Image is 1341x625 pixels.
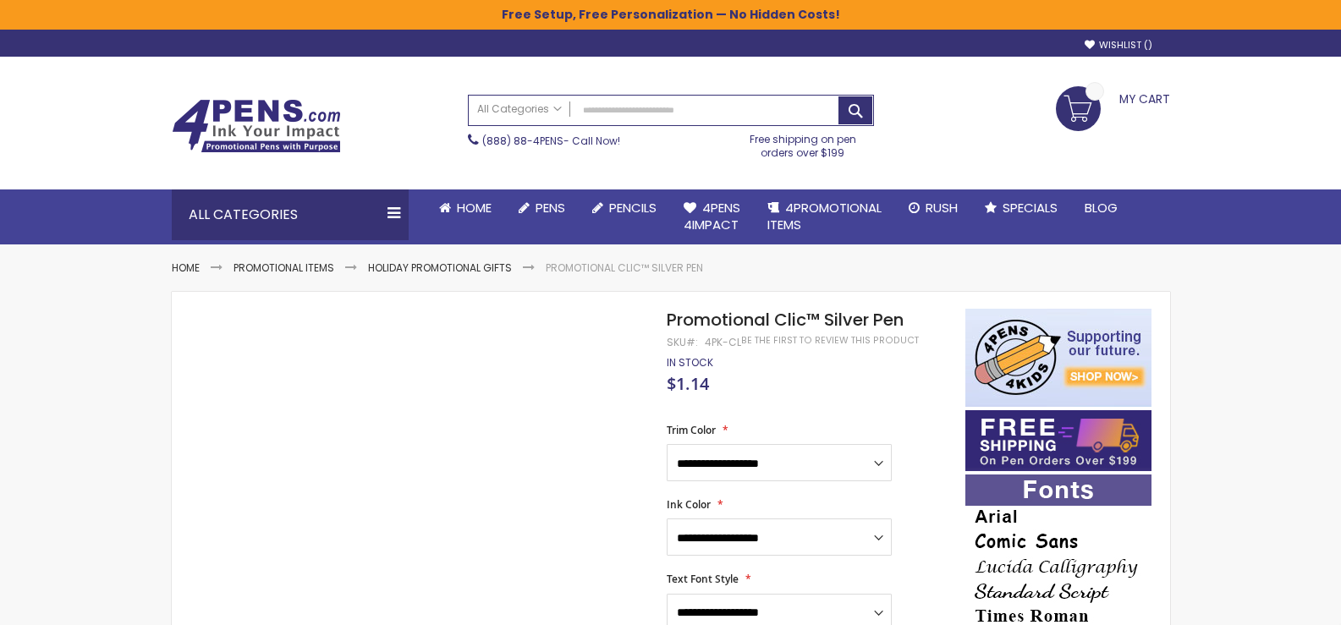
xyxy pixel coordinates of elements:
span: Text Font Style [667,572,739,586]
span: - Call Now! [482,134,620,148]
a: Wishlist [1085,39,1152,52]
img: 4pens 4 kids [965,309,1151,407]
span: Pencils [609,199,657,217]
a: Holiday Promotional Gifts [368,260,512,275]
li: Promotional Clic™ Silver Pen [546,261,703,275]
a: Rush [895,189,971,227]
span: 4PROMOTIONAL ITEMS [767,199,882,233]
span: In stock [667,355,713,370]
div: Availability [667,356,713,370]
span: Rush [926,199,958,217]
a: Promotional Items [234,260,334,275]
a: Specials [971,189,1071,227]
div: All Categories [172,189,409,240]
span: 4Pens 4impact [684,199,740,233]
span: Home [457,199,492,217]
span: Blog [1085,199,1118,217]
a: All Categories [469,96,570,123]
a: 4PROMOTIONALITEMS [754,189,895,244]
span: $1.14 [667,372,709,395]
div: 4PK-CL [705,336,741,349]
img: Free shipping on orders over $199 [965,410,1151,471]
span: Pens [536,199,565,217]
strong: SKU [667,335,698,349]
span: Trim Color [667,423,716,437]
span: All Categories [477,102,562,116]
a: Home [172,260,200,275]
div: Free shipping on pen orders over $199 [732,126,874,160]
img: 4Pens Custom Pens and Promotional Products [172,99,341,153]
a: Be the first to review this product [741,334,919,347]
a: Home [426,189,505,227]
a: (888) 88-4PENS [482,134,563,148]
span: Specials [1003,199,1058,217]
a: Pencils [579,189,670,227]
a: 4Pens4impact [670,189,754,244]
span: Promotional Clic™ Silver Pen [667,308,904,332]
a: Pens [505,189,579,227]
span: Ink Color [667,497,711,512]
a: Blog [1071,189,1131,227]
